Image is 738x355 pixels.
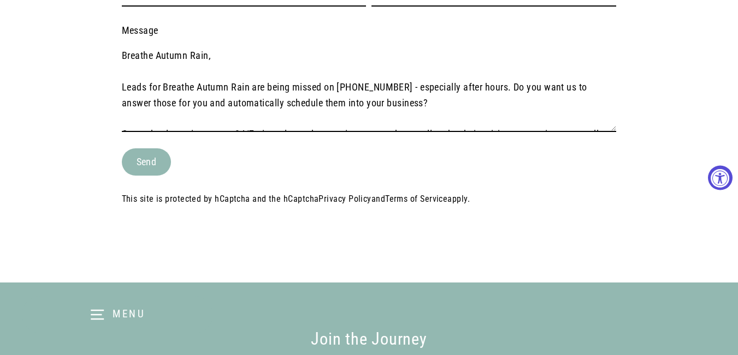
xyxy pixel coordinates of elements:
[122,23,616,39] label: Message
[169,326,569,353] div: Join the Journey
[113,308,146,320] span: Menu
[122,148,172,176] button: Send
[319,194,371,204] a: Privacy Policy
[386,194,448,204] a: Terms of Service
[22,296,213,333] button: Menu
[122,192,616,206] p: This site is protected by hCaptcha and the hCaptcha and apply.
[708,165,733,190] button: Accessibility Widget, click to open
